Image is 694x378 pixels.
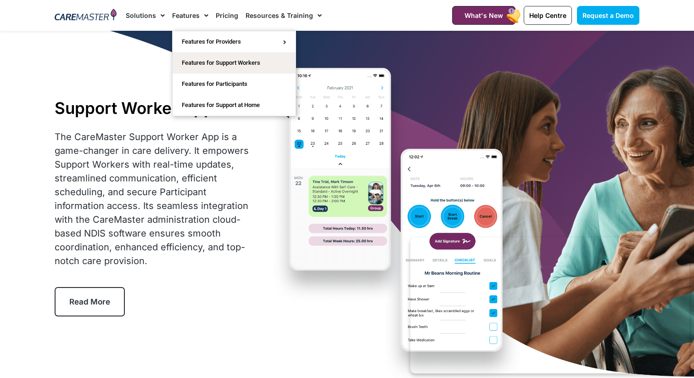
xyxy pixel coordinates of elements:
[173,52,296,73] a: Features for Support Workers
[577,6,639,25] a: Request a Demo
[465,11,503,19] span: What's New
[172,31,296,116] ul: Features
[69,297,110,306] span: Read More
[452,6,515,25] a: What's New
[410,237,689,373] iframe: Popup CTA
[55,287,125,316] a: Read More
[524,6,572,25] a: Help Centre
[582,11,634,19] span: Request a Demo
[529,11,566,19] span: Help Centre
[173,73,296,95] a: Features for Participants
[173,31,296,52] a: Features for Providers
[55,130,253,268] div: The CareMaster Support Worker App is a game-changer in care delivery. It empowers Support Workers...
[55,9,117,23] img: CareMaster Logo
[55,98,253,118] h1: Support Worker App
[173,95,296,116] a: Features for Support at Home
